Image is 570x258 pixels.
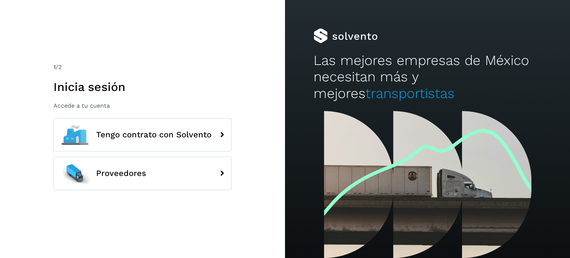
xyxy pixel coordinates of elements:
[314,52,541,102] h2: Las mejores empresas de México necesitan más y mejores
[53,118,232,151] button: Tengo contrato con Solvento
[366,85,455,101] span: transportistas
[53,102,232,109] p: Accede a tu cuenta
[53,63,232,72] div: /2
[96,169,146,178] span: Proveedores
[53,80,232,94] h1: Inicia sesión
[53,157,232,190] button: Proveedores
[53,63,56,71] span: 1
[96,130,212,139] span: Tengo contrato con Solvento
